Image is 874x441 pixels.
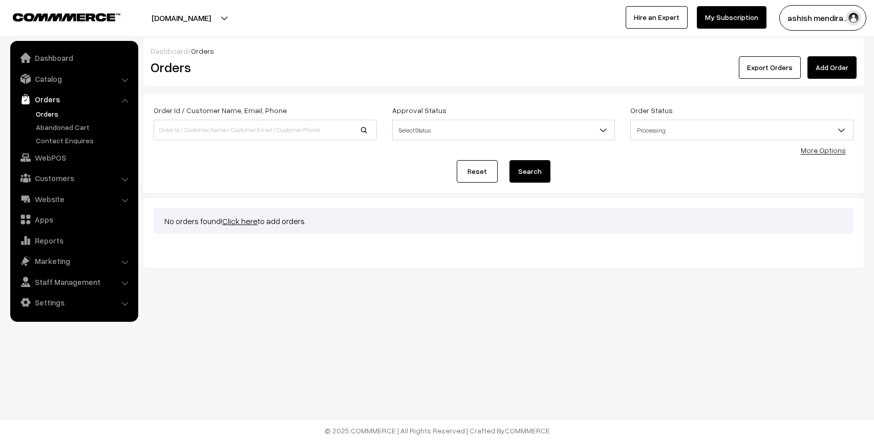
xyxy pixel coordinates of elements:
[13,13,120,21] img: COMMMERCE
[13,90,135,108] a: Orders
[509,160,550,183] button: Search
[154,105,287,116] label: Order Id / Customer Name, Email, Phone
[393,121,615,139] span: Select Status
[626,6,688,29] a: Hire an Expert
[630,105,673,116] label: Order Status
[33,122,135,133] a: Abandoned Cart
[13,70,135,88] a: Catalog
[222,216,258,226] a: Click here
[779,5,866,31] button: ashish mendira…
[13,231,135,250] a: Reports
[697,6,766,29] a: My Subscription
[13,10,102,23] a: COMMMERCE
[33,108,135,119] a: Orders
[116,5,247,31] button: [DOMAIN_NAME]
[13,190,135,208] a: Website
[151,59,376,75] h2: Orders
[13,273,135,291] a: Staff Management
[13,252,135,270] a: Marketing
[13,293,135,312] a: Settings
[846,10,861,26] img: user
[457,160,498,183] a: Reset
[801,146,846,155] a: More Options
[392,105,446,116] label: Approval Status
[151,46,857,56] div: /
[13,210,135,229] a: Apps
[807,56,857,79] a: Add Order
[631,121,853,139] span: Processing
[151,47,188,55] a: Dashboard
[13,49,135,67] a: Dashboard
[630,120,854,140] span: Processing
[392,120,615,140] span: Select Status
[154,208,854,234] div: No orders found! to add orders.
[505,426,550,435] a: COMMMERCE
[33,135,135,146] a: Contact Enquires
[739,56,801,79] button: Export Orders
[13,169,135,187] a: Customers
[154,120,377,140] input: Order Id / Customer Name / Customer Email / Customer Phone
[13,148,135,167] a: WebPOS
[191,47,214,55] span: Orders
